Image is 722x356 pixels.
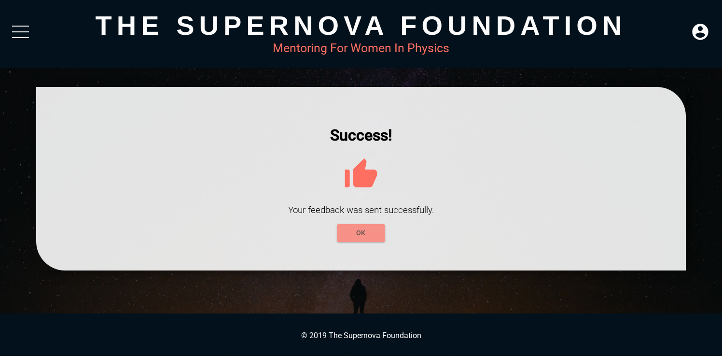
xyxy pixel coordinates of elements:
h1: Success! [65,126,657,144]
p: © 2019 The Supernova Foundation [10,331,712,340]
h3: Your feedback was sent successfully. [65,205,657,215]
div: The Supernova Foundation [36,10,686,41]
span: OK [345,227,377,239]
div: Mentoring For Women In Physics [36,41,686,55]
button: OK [337,224,385,242]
